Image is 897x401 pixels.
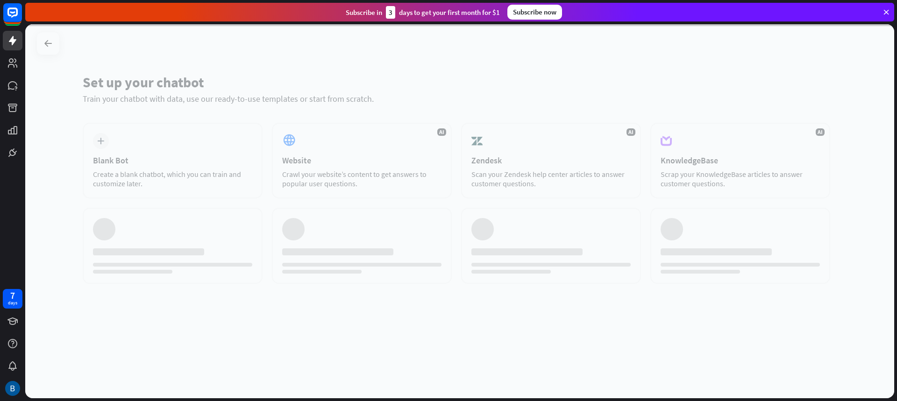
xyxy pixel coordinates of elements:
[386,6,395,19] div: 3
[10,291,15,300] div: 7
[507,5,562,20] div: Subscribe now
[346,6,500,19] div: Subscribe in days to get your first month for $1
[3,289,22,309] a: 7 days
[8,300,17,306] div: days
